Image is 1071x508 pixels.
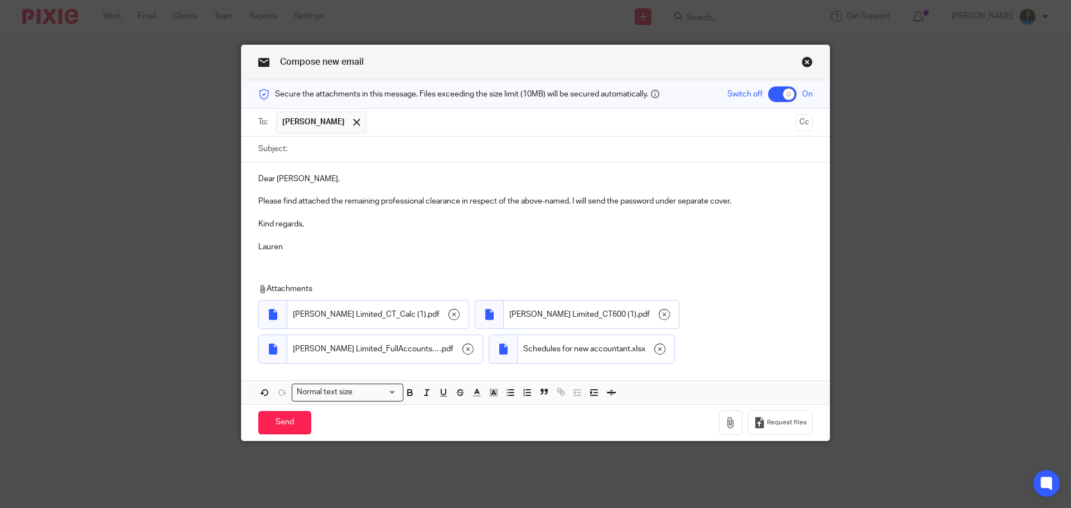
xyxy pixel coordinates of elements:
[280,57,364,66] span: Compose new email
[518,335,674,363] div: .
[509,309,636,320] span: [PERSON_NAME] Limited_CT600 (1)
[258,117,271,128] label: To:
[442,343,454,355] span: pdf
[258,283,797,294] p: Attachments
[802,56,813,71] a: Close this dialog window
[356,386,397,398] input: Search for option
[275,89,648,100] span: Secure the attachments in this message. Files exceeding the size limit (10MB) will be secured aut...
[802,89,813,100] span: On
[258,411,311,435] input: Send
[504,301,679,328] div: .
[748,410,813,436] button: Request files
[287,335,483,363] div: .
[632,343,645,355] span: xlsx
[293,309,426,320] span: [PERSON_NAME] Limited_CT_Calc (1)
[287,301,469,328] div: .
[292,384,403,401] div: Search for option
[258,241,813,253] p: Lauren
[258,219,813,230] p: Kind regards,
[295,386,355,398] span: Normal text size
[258,196,813,207] p: Please find attached the remaining professional clearance in respect of the above-named. I will s...
[428,309,440,320] span: pdf
[258,173,813,185] p: Dear [PERSON_NAME],
[293,343,440,355] span: [PERSON_NAME] Limited_FullAccounts_2024 (1)
[727,89,763,100] span: Switch off
[767,418,807,427] span: Request files
[523,343,630,355] span: Schedules for new accountant
[258,143,287,154] label: Subject:
[796,114,813,131] button: Cc
[282,117,345,128] span: [PERSON_NAME]
[638,309,650,320] span: pdf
